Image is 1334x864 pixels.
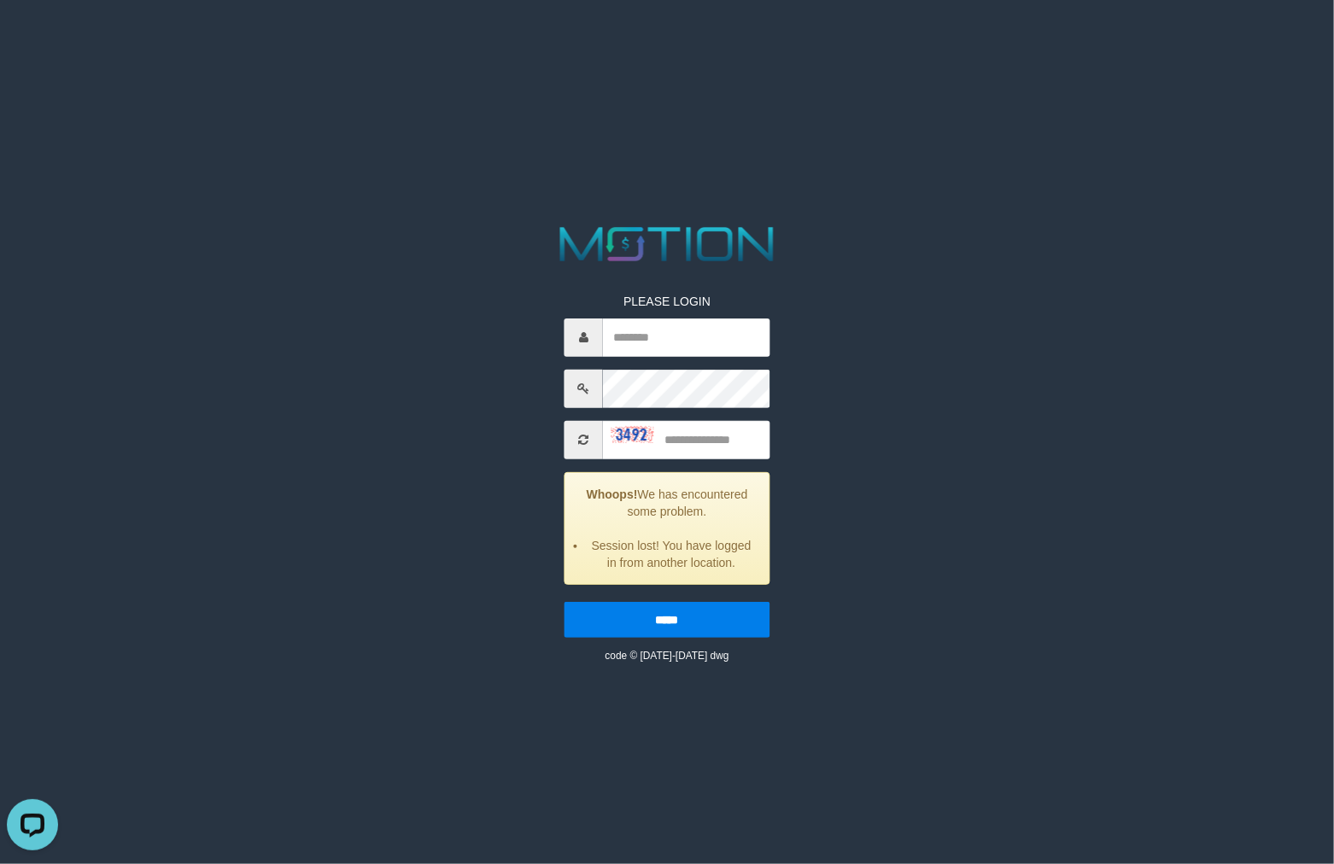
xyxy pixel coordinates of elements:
[7,7,58,58] button: Open LiveChat chat widget
[611,426,654,443] img: captcha
[565,472,769,585] div: We has encountered some problem.
[565,293,769,310] p: PLEASE LOGIN
[550,221,783,267] img: MOTION_logo.png
[587,487,638,501] strong: Whoops!
[605,650,728,662] small: code © [DATE]-[DATE] dwg
[587,537,756,571] li: Session lost! You have logged in from another location.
